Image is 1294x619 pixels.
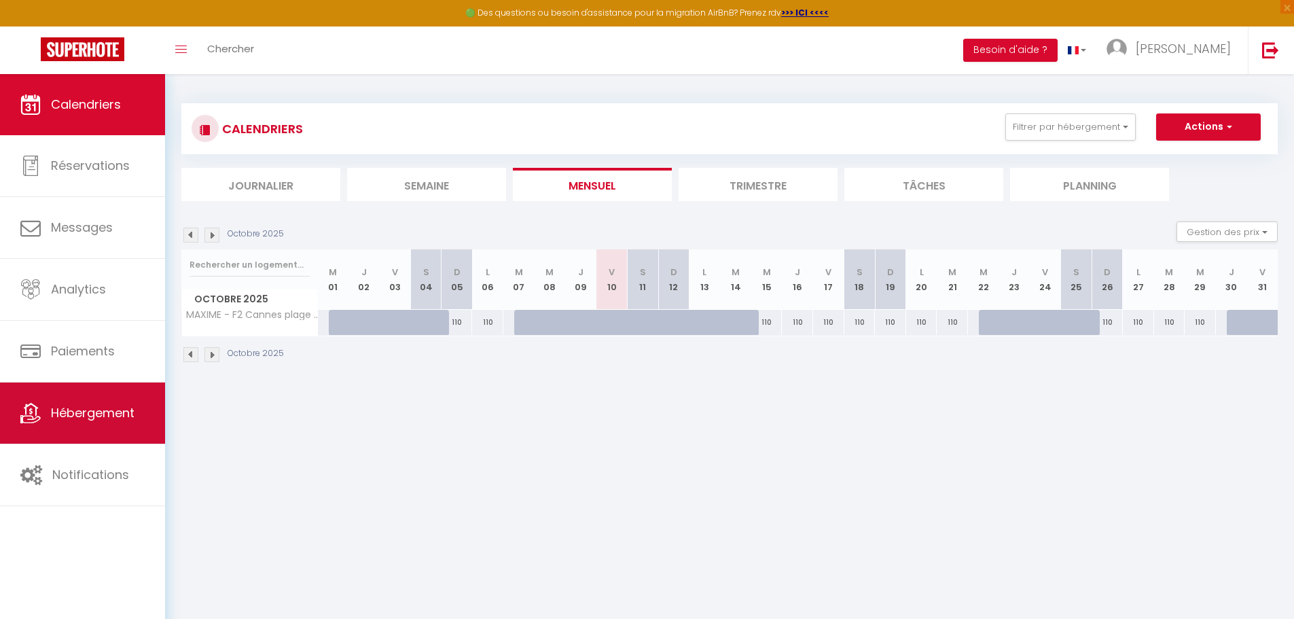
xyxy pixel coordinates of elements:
[51,157,130,174] span: Réservations
[184,310,320,320] span: MAXIME - F2 Cannes plage vue mer piscine
[702,266,706,279] abbr: L
[751,310,783,335] div: 110
[565,249,596,310] th: 09
[782,249,813,310] th: 16
[963,39,1058,62] button: Besoin d'aide ?
[751,249,783,310] th: 15
[1196,266,1204,279] abbr: M
[41,37,124,61] img: Super Booking
[948,266,956,279] abbr: M
[181,168,340,201] li: Journalier
[670,266,677,279] abbr: D
[486,266,490,279] abbr: L
[640,266,646,279] abbr: S
[920,266,924,279] abbr: L
[1011,266,1017,279] abbr: J
[318,249,349,310] th: 01
[182,289,317,309] span: Octobre 2025
[781,7,829,18] a: >>> ICI <<<<
[1092,249,1123,310] th: 26
[348,249,380,310] th: 02
[968,249,999,310] th: 22
[1104,266,1111,279] abbr: D
[887,266,894,279] abbr: D
[219,113,303,144] h3: CALENDRIERS
[999,249,1030,310] th: 23
[410,249,442,310] th: 04
[197,26,264,74] a: Chercher
[937,310,968,335] div: 110
[228,228,284,241] p: Octobre 2025
[732,266,740,279] abbr: M
[1061,249,1092,310] th: 25
[1005,113,1136,141] button: Filtrer par hébergement
[578,266,583,279] abbr: J
[51,219,113,236] span: Messages
[442,310,473,335] div: 110
[1123,310,1154,335] div: 110
[627,249,658,310] th: 11
[1229,266,1234,279] abbr: J
[658,249,689,310] th: 12
[937,249,968,310] th: 21
[1154,310,1185,335] div: 110
[795,266,800,279] abbr: J
[423,266,429,279] abbr: S
[1096,26,1248,74] a: ... [PERSON_NAME]
[361,266,367,279] abbr: J
[844,249,876,310] th: 18
[1136,40,1231,57] span: [PERSON_NAME]
[1123,249,1154,310] th: 27
[1042,266,1048,279] abbr: V
[763,266,771,279] abbr: M
[503,249,535,310] th: 07
[1156,113,1261,141] button: Actions
[228,347,284,360] p: Octobre 2025
[1010,168,1169,201] li: Planning
[1246,249,1278,310] th: 31
[980,266,988,279] abbr: M
[1154,249,1185,310] th: 28
[442,249,473,310] th: 05
[329,266,337,279] abbr: M
[454,266,461,279] abbr: D
[596,249,628,310] th: 10
[679,168,838,201] li: Trimestre
[1259,266,1265,279] abbr: V
[825,266,831,279] abbr: V
[1107,39,1127,59] img: ...
[515,266,523,279] abbr: M
[1185,249,1216,310] th: 29
[472,310,503,335] div: 110
[906,310,937,335] div: 110
[875,249,906,310] th: 19
[1262,41,1279,58] img: logout
[535,249,566,310] th: 08
[609,266,615,279] abbr: V
[813,310,844,335] div: 110
[51,342,115,359] span: Paiements
[1185,310,1216,335] div: 110
[1136,266,1140,279] abbr: L
[347,168,506,201] li: Semaine
[813,249,844,310] th: 17
[782,310,813,335] div: 110
[51,96,121,113] span: Calendriers
[844,310,876,335] div: 110
[1092,310,1123,335] div: 110
[392,266,398,279] abbr: V
[857,266,863,279] abbr: S
[844,168,1003,201] li: Tâches
[51,404,134,421] span: Hébergement
[1073,266,1079,279] abbr: S
[689,249,721,310] th: 13
[513,168,672,201] li: Mensuel
[1165,266,1173,279] abbr: M
[472,249,503,310] th: 06
[875,310,906,335] div: 110
[1216,249,1247,310] th: 30
[1030,249,1061,310] th: 24
[207,41,254,56] span: Chercher
[52,466,129,483] span: Notifications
